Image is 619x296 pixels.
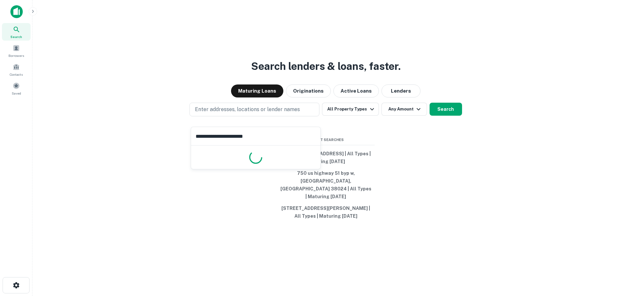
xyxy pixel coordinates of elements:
iframe: Chat Widget [587,244,619,275]
span: Recent Searches [277,137,375,143]
span: Saved [12,91,21,96]
button: Maturing Loans [231,84,283,97]
button: All Property Types [322,103,379,116]
button: Originations [286,84,331,97]
button: Any Amount [381,103,427,116]
button: Search [430,103,462,116]
span: Search [10,34,22,39]
button: 64410 [STREET_ADDRESS] | All Types | Maturing [DATE] [277,148,375,167]
button: 750 us highway 51 byp w, [GEOGRAPHIC_DATA], [GEOGRAPHIC_DATA] 38024 | All Types | Maturing [DATE] [277,167,375,202]
button: Active Loans [333,84,379,97]
a: Saved [2,80,31,97]
p: Enter addresses, locations or lender names [195,106,300,113]
a: Contacts [2,61,31,78]
h3: Search lenders & loans, faster. [251,58,401,74]
a: Search [2,23,31,41]
span: Borrowers [8,53,24,58]
a: Borrowers [2,42,31,59]
button: [STREET_ADDRESS][PERSON_NAME] | All Types | Maturing [DATE] [277,202,375,222]
button: Lenders [381,84,420,97]
button: Enter addresses, locations or lender names [189,103,319,116]
span: Contacts [10,72,23,77]
img: capitalize-icon.png [10,5,23,18]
